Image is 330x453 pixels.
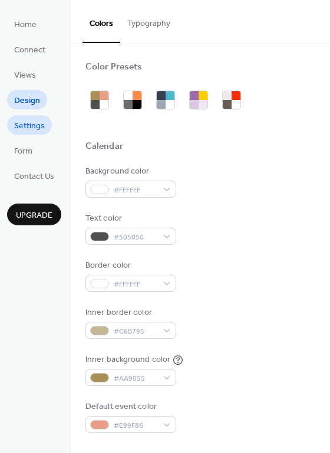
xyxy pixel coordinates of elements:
[7,115,52,135] a: Settings
[14,171,54,183] span: Contact Us
[85,212,174,225] div: Text color
[14,19,37,31] span: Home
[14,120,45,132] span: Settings
[7,141,39,160] a: Form
[85,354,170,366] div: Inner background color
[85,259,174,272] div: Border color
[14,69,36,82] span: Views
[85,61,142,74] div: Color Presets
[7,90,47,109] a: Design
[114,278,157,291] span: #FFFFFF
[85,307,174,319] div: Inner border color
[14,145,32,158] span: Form
[114,184,157,196] span: #FFFFFF
[85,401,174,413] div: Default event color
[7,14,44,34] a: Home
[16,209,52,222] span: Upgrade
[14,95,40,107] span: Design
[7,204,61,225] button: Upgrade
[7,65,43,84] a: Views
[85,141,123,153] div: Calendar
[114,231,157,244] span: #505050
[114,372,157,385] span: #AA9055
[85,165,174,178] div: Background color
[114,419,157,432] span: #E99F86
[7,166,61,185] a: Contact Us
[14,44,45,56] span: Connect
[114,325,157,338] span: #C6B795
[7,39,52,59] a: Connect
